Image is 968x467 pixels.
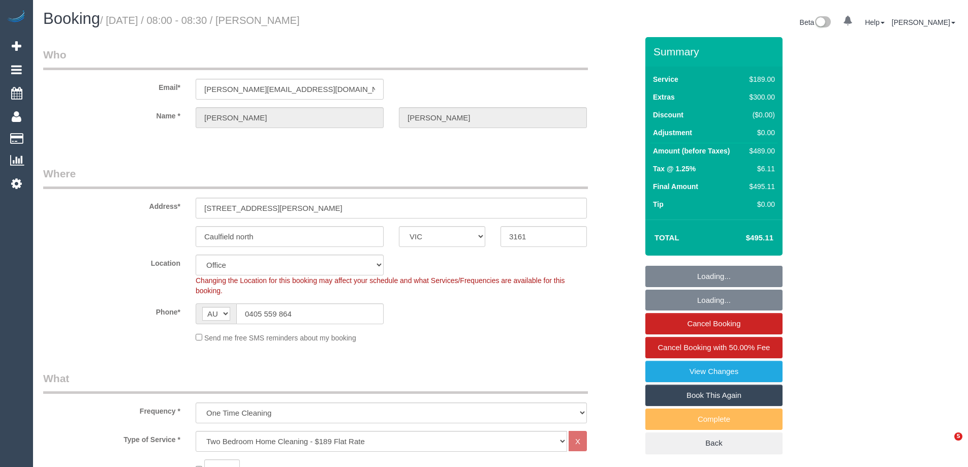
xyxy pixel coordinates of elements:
span: Changing the Location for this booking may affect your schedule and what Services/Frequencies are... [196,276,565,295]
iframe: Intercom live chat [933,432,958,457]
a: Book This Again [645,385,783,406]
label: Phone* [36,303,188,317]
label: Address* [36,198,188,211]
input: Email* [196,79,384,100]
span: Send me free SMS reminders about my booking [204,334,356,342]
label: Extras [653,92,675,102]
div: $0.00 [745,199,775,209]
a: [PERSON_NAME] [892,18,955,26]
a: Cancel Booking [645,313,783,334]
label: Final Amount [653,181,698,192]
a: Beta [800,18,831,26]
span: Cancel Booking with 50.00% Fee [658,343,770,352]
div: $489.00 [745,146,775,156]
a: Back [645,432,783,454]
input: Suburb* [196,226,384,247]
label: Type of Service * [36,431,188,445]
h4: $495.11 [715,234,773,242]
a: View Changes [645,361,783,382]
h3: Summary [653,46,777,57]
label: Email* [36,79,188,92]
input: First Name* [196,107,384,128]
strong: Total [654,233,679,242]
label: Name * [36,107,188,121]
div: $0.00 [745,128,775,138]
legend: What [43,371,588,394]
input: Post Code* [501,226,587,247]
img: Automaid Logo [6,10,26,24]
div: ($0.00) [745,110,775,120]
div: $6.11 [745,164,775,174]
a: Cancel Booking with 50.00% Fee [645,337,783,358]
label: Frequency * [36,402,188,416]
a: Help [865,18,885,26]
input: Last Name* [399,107,587,128]
label: Adjustment [653,128,692,138]
legend: Who [43,47,588,70]
label: Tax @ 1.25% [653,164,696,174]
label: Service [653,74,678,84]
input: Phone* [236,303,384,324]
div: $189.00 [745,74,775,84]
label: Location [36,255,188,268]
div: $495.11 [745,181,775,192]
legend: Where [43,166,588,189]
span: Booking [43,10,100,27]
label: Tip [653,199,664,209]
span: 5 [954,432,962,441]
small: / [DATE] / 08:00 - 08:30 / [PERSON_NAME] [100,15,300,26]
label: Discount [653,110,683,120]
div: $300.00 [745,92,775,102]
label: Amount (before Taxes) [653,146,730,156]
img: New interface [814,16,831,29]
